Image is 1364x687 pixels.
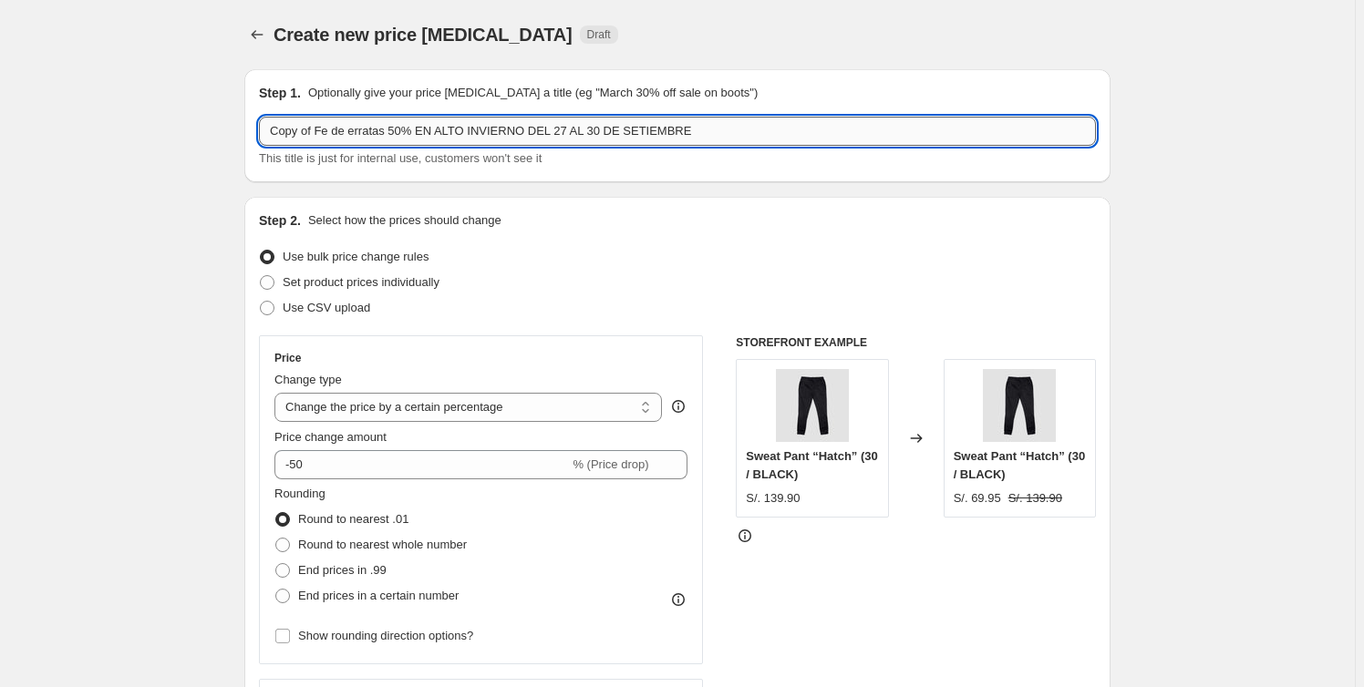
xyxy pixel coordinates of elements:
span: End prices in .99 [298,563,387,577]
span: Create new price [MEDICAL_DATA] [274,25,573,45]
span: This title is just for internal use, customers won't see it [259,151,542,165]
span: Sweat Pant “Hatch” (30 / BLACK) [954,449,1086,481]
input: 30% off holiday sale [259,117,1096,146]
span: Set product prices individually [283,275,439,289]
p: Select how the prices should change [308,211,501,230]
span: Use bulk price change rules [283,250,429,263]
span: End prices in a certain number [298,589,459,602]
button: Price change jobs [244,22,270,47]
span: Round to nearest whole number [298,538,467,551]
strike: S/. 139.90 [1008,489,1062,508]
input: -15 [274,450,569,479]
div: S/. 69.95 [954,489,1001,508]
img: Sweat_Pant_Hatch_1_80x.jpg [776,369,849,442]
h3: Price [274,351,301,365]
span: Sweat Pant “Hatch” (30 / BLACK) [746,449,878,481]
img: Sweat_Pant_Hatch_1_80x.jpg [983,369,1056,442]
span: Rounding [274,487,325,500]
h2: Step 2. [259,211,301,230]
span: Draft [587,27,611,42]
span: Show rounding direction options? [298,629,473,642]
span: Use CSV upload [283,301,370,314]
h6: STOREFRONT EXAMPLE [736,335,1096,350]
div: S/. 139.90 [746,489,800,508]
div: help [669,397,687,415]
span: % (Price drop) [573,457,648,471]
h2: Step 1. [259,84,301,102]
p: Optionally give your price [MEDICAL_DATA] a title (eg "March 30% off sale on boots") [308,84,758,102]
span: Round to nearest .01 [298,512,408,526]
span: Price change amount [274,430,387,444]
span: Change type [274,373,342,386]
